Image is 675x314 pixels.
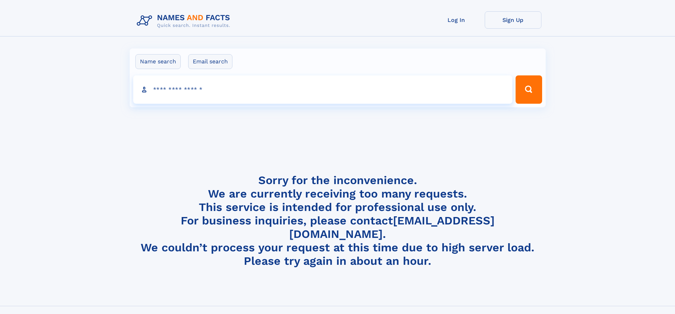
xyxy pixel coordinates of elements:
[516,75,542,104] button: Search Button
[428,11,485,29] a: Log In
[188,54,232,69] label: Email search
[134,11,236,30] img: Logo Names and Facts
[135,54,181,69] label: Name search
[289,214,495,241] a: [EMAIL_ADDRESS][DOMAIN_NAME]
[485,11,541,29] a: Sign Up
[134,173,541,268] h4: Sorry for the inconvenience. We are currently receiving too many requests. This service is intend...
[133,75,513,104] input: search input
